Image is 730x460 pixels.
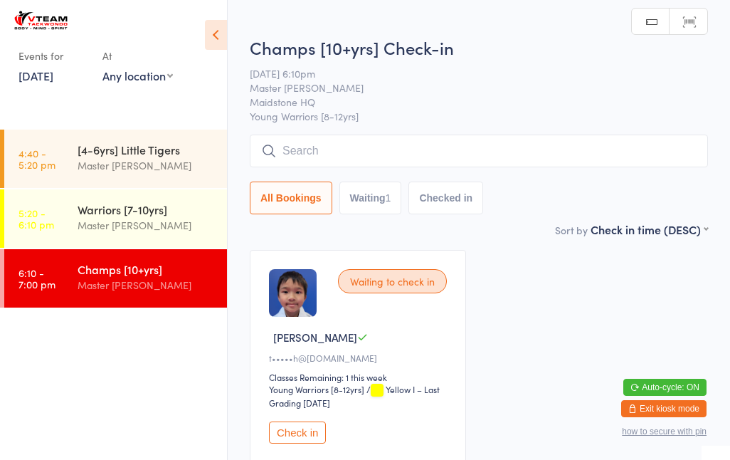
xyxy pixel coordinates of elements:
label: Sort by [555,223,588,237]
a: 6:10 -7:00 pmChamps [10+yrs]Master [PERSON_NAME] [4,249,227,308]
time: 6:10 - 7:00 pm [18,267,55,290]
img: image1726730720.png [269,269,317,317]
div: At [102,44,173,68]
div: Waiting to check in [338,269,447,293]
div: Champs [10+yrs] [78,261,215,277]
span: Young Warriors [8-12yrs] [250,109,708,123]
h2: Champs [10+yrs] Check-in [250,36,708,59]
a: 4:40 -5:20 pm[4-6yrs] Little TigersMaster [PERSON_NAME] [4,130,227,188]
span: [PERSON_NAME] [273,330,357,345]
div: 1 [386,192,391,204]
div: Any location [102,68,173,83]
div: Check in time (DESC) [591,221,708,237]
div: Warriors [7-10yrs] [78,202,215,217]
div: Classes Remaining: 1 this week [269,371,451,383]
button: Check in [269,422,326,444]
span: Maidstone HQ [250,95,686,109]
button: All Bookings [250,182,332,214]
button: Exit kiosk mode [621,400,707,417]
a: 5:20 -6:10 pmWarriors [7-10yrs]Master [PERSON_NAME] [4,189,227,248]
time: 4:40 - 5:20 pm [18,147,55,170]
div: Young Warriors [8-12yrs] [269,383,364,395]
div: Master [PERSON_NAME] [78,277,215,293]
button: Auto-cycle: ON [623,379,707,396]
div: t•••••h@[DOMAIN_NAME] [269,352,451,364]
span: Master [PERSON_NAME] [250,80,686,95]
button: Waiting1 [339,182,402,214]
a: [DATE] [18,68,53,83]
img: VTEAM Martial Arts [14,11,68,30]
button: how to secure with pin [622,427,707,437]
input: Search [250,135,708,167]
div: Master [PERSON_NAME] [78,217,215,234]
button: Checked in [408,182,483,214]
div: Events for [18,44,88,68]
div: Master [PERSON_NAME] [78,157,215,174]
span: [DATE] 6:10pm [250,66,686,80]
time: 5:20 - 6:10 pm [18,207,54,230]
div: [4-6yrs] Little Tigers [78,142,215,157]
